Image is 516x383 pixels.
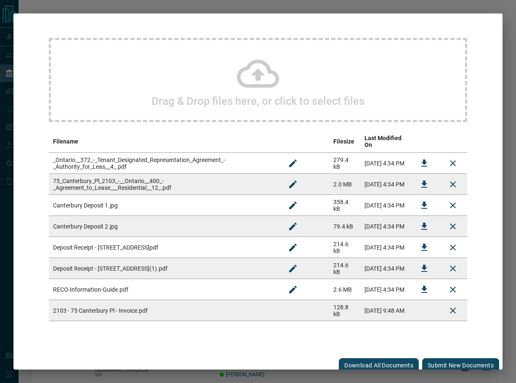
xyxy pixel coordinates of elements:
[49,258,279,279] td: Deposit Receipt - [STREET_ADDRESS](1).pdf
[360,130,410,153] th: Last Modified On
[414,237,434,258] button: Download
[49,195,279,216] td: Canterbury Deposit 1.jpg
[329,195,360,216] td: 358.4 kB
[283,174,303,194] button: Rename
[360,237,410,258] td: [DATE] 4:34 PM
[283,279,303,300] button: Rename
[414,258,434,279] button: Download
[443,279,463,300] button: Remove File
[443,174,463,194] button: Remove File
[443,216,463,237] button: Remove File
[329,279,360,300] td: 2.6 MB
[422,358,499,372] button: Submit new documents
[443,153,463,173] button: Remove File
[283,216,303,237] button: Rename
[414,153,434,173] button: Download
[49,300,279,321] td: 2103 - 75 Canterbury Pl - Invoice.pdf
[329,237,360,258] td: 214.6 kB
[360,153,410,174] td: [DATE] 4:34 PM
[49,279,279,300] td: RECO-Information-Guide.pdf
[360,195,410,216] td: [DATE] 4:34 PM
[49,237,279,258] td: Deposit Receipt - [STREET_ADDRESS]pdf
[329,216,360,237] td: 79.4 kB
[283,195,303,215] button: Rename
[152,95,364,107] h2: Drag & Drop files here, or click to select files
[410,130,439,153] th: download action column
[329,130,360,153] th: Filesize
[49,38,467,122] div: Drag & Drop files here, or click to select files
[443,195,463,215] button: Remove File
[283,258,303,279] button: Rename
[283,237,303,258] button: Rename
[360,174,410,195] td: [DATE] 4:34 PM
[439,130,467,153] th: delete file action column
[49,216,279,237] td: Canterbury Deposit 2.jpg
[329,258,360,279] td: 214.6 kB
[329,300,360,321] td: 128.8 kB
[443,237,463,258] button: Remove File
[49,130,279,153] th: Filename
[329,153,360,174] td: 279.4 kB
[414,174,434,194] button: Download
[360,279,410,300] td: [DATE] 4:34 PM
[443,258,463,279] button: Remove File
[360,300,410,321] td: [DATE] 9:48 AM
[283,153,303,173] button: Rename
[414,195,434,215] button: Download
[279,130,329,153] th: edit column
[414,216,434,237] button: Download
[49,153,279,174] td: _Ontario__372_-_Tenant_Designated_Representation_Agreement_-_Authority_for_Leas__4_.pdf
[360,216,410,237] td: [DATE] 4:34 PM
[360,258,410,279] td: [DATE] 4:34 PM
[443,301,463,321] button: Delete
[414,279,434,300] button: Download
[339,358,419,372] button: Download All Documents
[329,174,360,195] td: 2.0 MB
[49,174,279,195] td: 75_Canterbury_Pl_2103_-__Ontario__400_-_Agreement_to_Lease___Residential__12_.pdf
